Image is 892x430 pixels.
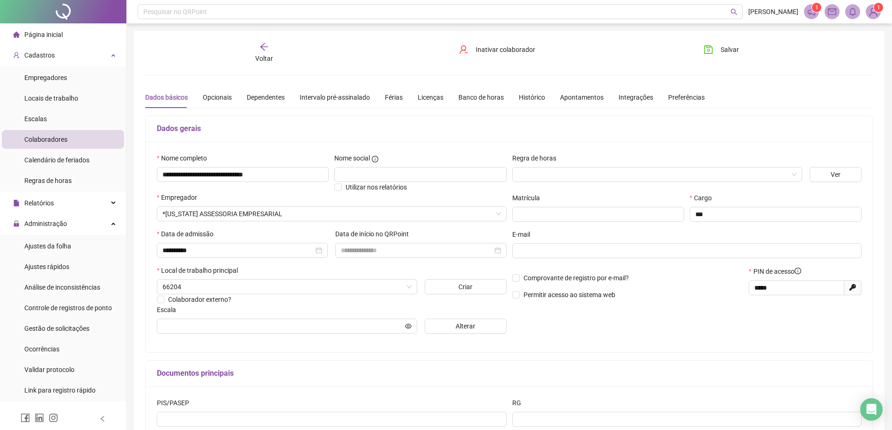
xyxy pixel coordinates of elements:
[255,55,273,62] span: Voltar
[157,398,195,408] label: PIS/PASEP
[848,7,857,16] span: bell
[157,153,213,163] label: Nome completo
[721,44,739,55] span: Salvar
[162,207,501,221] span: *MONTANA ASSESSORIA EMPRESARIAL
[13,200,20,206] span: file
[157,192,203,203] label: Empregador
[748,7,798,17] span: [PERSON_NAME]
[24,74,67,81] span: Empregadores
[730,8,737,15] span: search
[157,368,862,379] h5: Documentos principais
[24,366,74,373] span: Validar protocolo
[157,265,244,276] label: Local de trabalho principal
[866,5,880,19] img: 91023
[425,319,507,334] button: Alterar
[24,199,54,207] span: Relatórios
[300,92,370,102] div: Intervalo pré-assinalado
[512,229,536,240] label: E-mail
[24,220,67,227] span: Administração
[690,193,718,203] label: Cargo
[697,42,746,57] button: Salvar
[24,51,55,59] span: Cadastros
[247,92,285,102] div: Dependentes
[860,398,883,421] div: Open Intercom Messenger
[418,92,443,102] div: Licenças
[162,280,412,294] span: 66204
[877,4,880,11] span: 1
[13,52,20,58] span: user-add
[24,304,112,312] span: Controle de registros de ponto
[795,268,801,274] span: info-circle
[619,92,653,102] div: Integrações
[24,325,89,332] span: Gestão de solicitações
[828,7,836,16] span: mail
[405,323,412,329] span: eye
[49,413,58,423] span: instagram
[812,3,821,12] sup: 1
[372,156,378,162] span: info-circle
[157,123,862,134] h5: Dados gerais
[13,31,20,38] span: home
[458,282,472,292] span: Criar
[560,92,604,102] div: Apontamentos
[704,45,713,54] span: save
[810,167,862,182] button: Ver
[24,386,96,394] span: Link para registro rápido
[523,274,629,282] span: Comprovante de registro por e-mail?
[13,220,20,227] span: lock
[24,31,63,38] span: Página inicial
[157,305,182,315] label: Escala
[452,42,542,57] button: Inativar colaborador
[807,7,816,16] span: notification
[519,92,545,102] div: Histórico
[203,92,232,102] div: Opcionais
[335,229,415,239] label: Data de início no QRPoint
[157,229,220,239] label: Data de admissão
[24,115,47,123] span: Escalas
[512,398,527,408] label: RG
[512,153,562,163] label: Regra de horas
[346,183,407,191] span: Utilizar nos relatórios
[668,92,705,102] div: Preferências
[458,92,504,102] div: Banco de horas
[476,44,535,55] span: Inativar colaborador
[512,193,546,203] label: Matrícula
[831,169,840,180] span: Ver
[24,156,89,164] span: Calendário de feriados
[145,92,188,102] div: Dados básicos
[259,42,269,51] span: arrow-left
[385,92,403,102] div: Férias
[99,415,106,422] span: left
[523,291,615,299] span: Permitir acesso ao sistema web
[21,413,30,423] span: facebook
[874,3,883,12] sup: Atualize o seu contato no menu Meus Dados
[753,266,801,277] span: PIN de acesso
[24,136,67,143] span: Colaboradores
[456,321,475,331] span: Alterar
[334,153,370,163] span: Nome social
[24,345,59,353] span: Ocorrências
[168,296,231,303] span: Colaborador externo?
[24,242,71,250] span: Ajustes da folha
[425,279,507,294] button: Criar
[35,413,44,423] span: linkedin
[24,284,100,291] span: Análise de inconsistências
[24,177,72,184] span: Regras de horas
[24,263,69,270] span: Ajustes rápidos
[24,95,78,102] span: Locais de trabalho
[459,45,468,54] span: user-delete
[815,4,818,11] span: 1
